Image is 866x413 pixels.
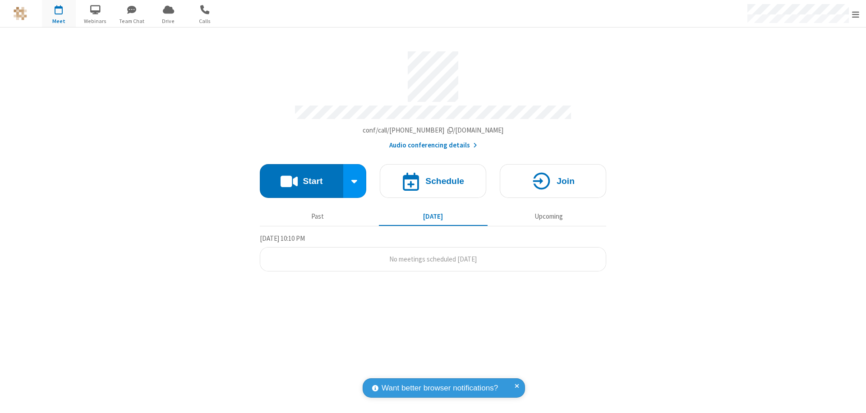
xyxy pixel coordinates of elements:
[382,382,498,394] span: Want better browser notifications?
[363,126,504,134] span: Copy my meeting room link
[115,17,149,25] span: Team Chat
[557,177,575,185] h4: Join
[389,140,477,151] button: Audio conferencing details
[260,164,343,198] button: Start
[389,255,477,263] span: No meetings scheduled [DATE]
[152,17,185,25] span: Drive
[380,164,486,198] button: Schedule
[494,208,603,225] button: Upcoming
[78,17,112,25] span: Webinars
[260,45,606,151] section: Account details
[379,208,488,225] button: [DATE]
[263,208,372,225] button: Past
[14,7,27,20] img: QA Selenium DO NOT DELETE OR CHANGE
[500,164,606,198] button: Join
[188,17,222,25] span: Calls
[425,177,464,185] h4: Schedule
[42,17,76,25] span: Meet
[260,233,606,272] section: Today's Meetings
[303,177,322,185] h4: Start
[363,125,504,136] button: Copy my meeting room linkCopy my meeting room link
[343,164,367,198] div: Start conference options
[260,234,305,243] span: [DATE] 10:10 PM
